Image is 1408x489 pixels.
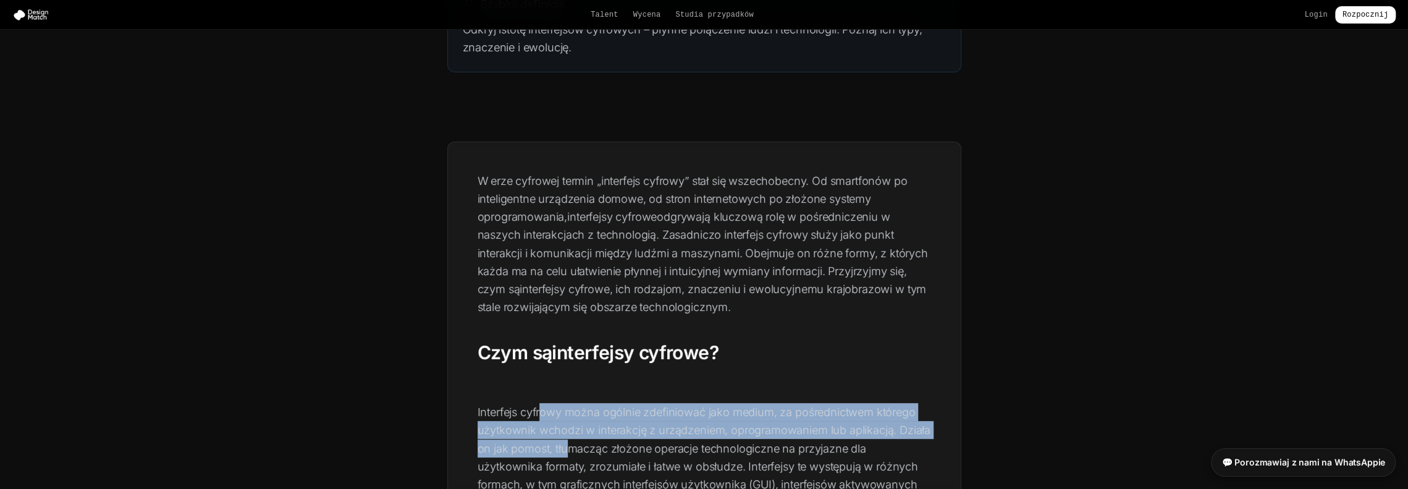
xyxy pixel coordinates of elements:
font: , ich rodzajom, znaczeniu i ewolucyjnemu krajobrazowi w tym stale rozwijającym się obszarze techn... [478,283,927,313]
a: Login [1304,10,1327,20]
font: Czym są [478,341,552,364]
a: interfejsy cyfrowe [567,210,657,223]
a: Talent [591,10,618,20]
a: Studia przypadków [675,10,754,20]
a: Wycena [633,10,661,20]
font: W erze cyfrowej termin „interfejs cyfrowy” stał się wszechobecny. Od smartfonów po inteligentne u... [478,174,908,224]
font: Wycena [633,11,661,19]
a: 💬 Porozmawiaj z nami na WhatsAppie [1211,448,1396,477]
font: Rozpocznij [1343,11,1388,19]
font: ? [709,341,719,364]
font: 💬 Porozmawiaj z nami na WhatsAppie [1221,457,1385,467]
a: Rozpocznij [1335,6,1396,23]
font: Login [1304,11,1327,19]
font: Talent [591,11,618,19]
font: odgrywają kluczową rolę w pośredniczeniu w naszych interakcjach z technologią. Zasadniczo interfe... [478,210,928,296]
a: interfejsy cyfrowe [520,283,609,296]
img: Dopasowanie projektu [12,9,54,21]
a: interfejsy cyfrowe [552,341,709,364]
font: Studia przypadków [675,11,754,19]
